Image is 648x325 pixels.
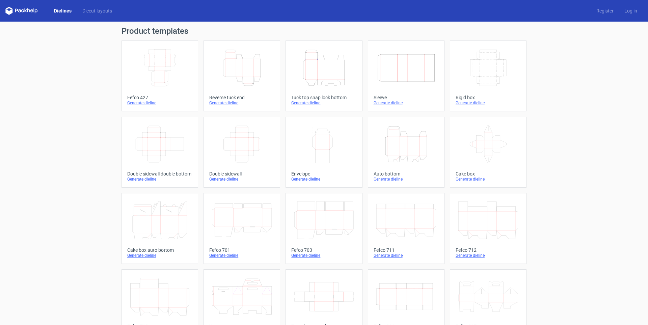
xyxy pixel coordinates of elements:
a: Double sidewallGenerate dieline [204,117,280,188]
a: EnvelopeGenerate dieline [286,117,362,188]
a: Dielines [49,7,77,14]
a: Register [591,7,619,14]
div: Sleeve [374,95,439,100]
a: Diecut layouts [77,7,117,14]
div: Auto bottom [374,171,439,177]
div: Generate dieline [456,177,521,182]
div: Cake box auto bottom [127,247,192,253]
a: Fefco 703Generate dieline [286,193,362,264]
div: Generate dieline [127,177,192,182]
a: Fefco 711Generate dieline [368,193,444,264]
div: Generate dieline [374,253,439,258]
div: Generate dieline [291,100,356,106]
div: Fefco 427 [127,95,192,100]
div: Cake box [456,171,521,177]
a: Fefco 712Generate dieline [450,193,526,264]
a: Fefco 701Generate dieline [204,193,280,264]
div: Generate dieline [456,253,521,258]
a: Auto bottomGenerate dieline [368,117,444,188]
div: Tuck top snap lock bottom [291,95,356,100]
div: Generate dieline [374,177,439,182]
div: Double sidewall double bottom [127,171,192,177]
div: Generate dieline [456,100,521,106]
div: Generate dieline [209,100,274,106]
div: Generate dieline [209,253,274,258]
div: Generate dieline [374,100,439,106]
div: Generate dieline [127,100,192,106]
h1: Product templates [122,27,526,35]
div: Reverse tuck end [209,95,274,100]
div: Fefco 701 [209,247,274,253]
div: Generate dieline [127,253,192,258]
div: Double sidewall [209,171,274,177]
a: Reverse tuck endGenerate dieline [204,40,280,111]
div: Fefco 703 [291,247,356,253]
div: Generate dieline [209,177,274,182]
a: Tuck top snap lock bottomGenerate dieline [286,40,362,111]
a: Cake box auto bottomGenerate dieline [122,193,198,264]
a: SleeveGenerate dieline [368,40,444,111]
a: Log in [619,7,643,14]
a: Cake boxGenerate dieline [450,117,526,188]
div: Fefco 712 [456,247,521,253]
div: Envelope [291,171,356,177]
div: Generate dieline [291,177,356,182]
div: Rigid box [456,95,521,100]
a: Fefco 427Generate dieline [122,40,198,111]
div: Fefco 711 [374,247,439,253]
div: Generate dieline [291,253,356,258]
a: Double sidewall double bottomGenerate dieline [122,117,198,188]
a: Rigid boxGenerate dieline [450,40,526,111]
